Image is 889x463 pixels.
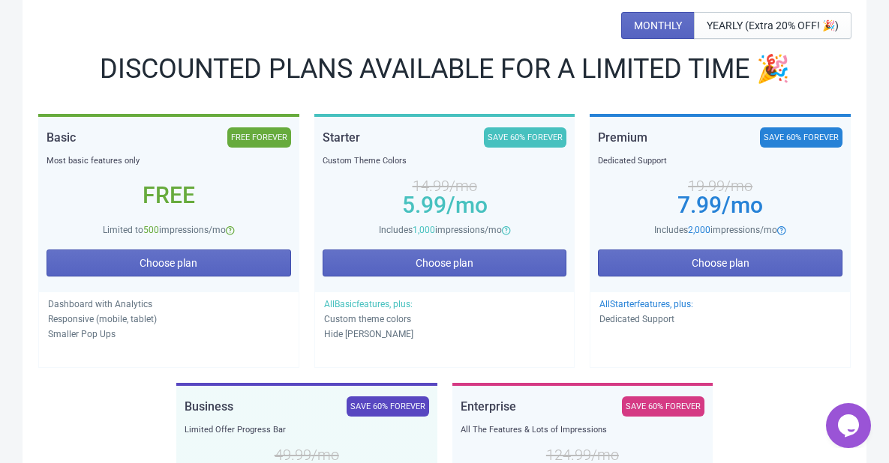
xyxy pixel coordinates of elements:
div: Dedicated Support [598,154,842,169]
p: Custom theme colors [324,312,566,327]
p: Hide [PERSON_NAME] [324,327,566,342]
span: 2,000 [688,225,710,235]
span: Choose plan [416,257,473,269]
span: Choose plan [692,257,749,269]
div: FREE FOREVER [227,127,291,148]
div: Basic [47,127,76,148]
button: Choose plan [598,249,842,276]
div: Limited to impressions/mo [47,223,291,237]
div: SAVE 60% FOREVER [622,396,704,417]
button: Choose plan [323,249,567,276]
span: 500 [143,225,159,235]
span: YEARLY (Extra 20% OFF! 🎉) [707,19,839,31]
div: Starter [323,127,360,148]
div: 49.99 /mo [185,449,429,461]
div: Enterprise [461,396,516,417]
div: 5.99 [323,199,567,211]
button: YEARLY (Extra 20% OFF! 🎉) [694,12,851,39]
div: DISCOUNTED PLANS AVAILABLE FOR A LIMITED TIME 🎉 [38,57,851,81]
p: Dashboard with Analytics [48,297,290,312]
div: Custom Theme Colors [323,154,567,169]
div: SAVE 60% FOREVER [484,127,566,148]
span: Includes impressions/mo [654,225,777,235]
div: 124.99 /mo [461,449,705,461]
div: Free [47,190,291,202]
span: MONTHLY [634,19,682,31]
div: 19.99 /mo [598,180,842,192]
div: Business [185,396,233,417]
span: All Starter features, plus: [599,299,693,309]
span: /mo [446,192,488,218]
div: SAVE 60% FOREVER [347,396,429,417]
div: Most basic features only [47,154,291,169]
span: /mo [722,192,763,218]
p: Smaller Pop Ups [48,327,290,342]
iframe: chat widget [826,403,874,448]
span: All Basic features, plus: [324,299,413,309]
div: All The Features & Lots of Impressions [461,423,705,438]
span: Includes impressions/mo [379,225,502,235]
button: Choose plan [47,249,291,276]
span: Choose plan [140,257,197,269]
div: 14.99 /mo [323,180,567,192]
div: SAVE 60% FOREVER [760,127,842,148]
div: 7.99 [598,199,842,211]
div: Premium [598,127,647,148]
p: Dedicated Support [599,312,841,327]
button: MONTHLY [621,12,695,39]
div: Limited Offer Progress Bar [185,423,429,438]
span: 1,000 [413,225,435,235]
p: Responsive (mobile, tablet) [48,312,290,327]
